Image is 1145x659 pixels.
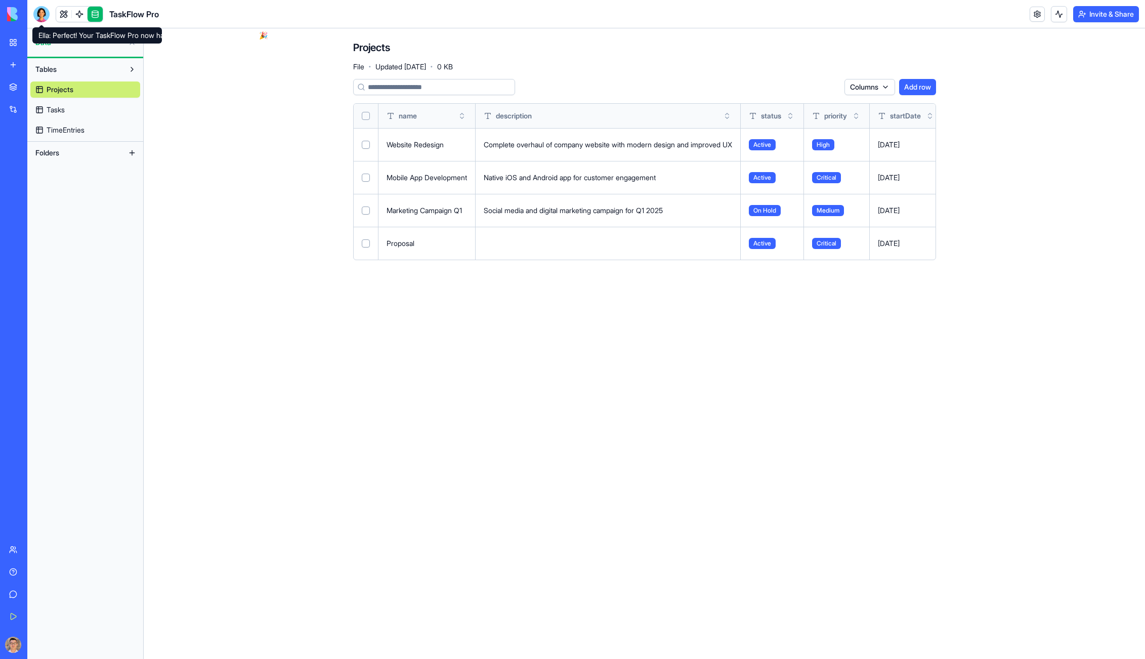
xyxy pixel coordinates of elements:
[7,4,26,23] button: go back
[30,61,124,77] button: Tables
[925,111,935,121] button: Toggle sort
[7,7,70,21] img: logo
[29,6,45,22] img: Profile image for Shelly
[496,111,532,121] span: description
[8,58,166,105] div: Hey [PERSON_NAME] 👋Welcome to Blocks 🙌 I'm here if you have any questions!Shelly • [DATE]
[387,140,467,150] div: Website Redesign
[362,239,370,248] button: Select row
[812,139,834,150] span: High
[375,62,426,72] span: Updated [DATE]
[35,64,57,74] span: Tables
[47,105,65,115] span: Tasks
[47,85,73,95] span: Projects
[749,205,781,216] span: On Hold
[30,122,140,138] a: TimeEntries
[9,310,194,327] textarea: Message…
[362,141,370,149] button: Select row
[178,4,196,22] div: Close
[399,111,417,121] span: name
[5,637,21,653] img: ACg8ocJRfdfVaF-9l65Xesachdj8Tfvr9CAP2QKXkLVMWpExfIDdivw=s96-c
[16,332,24,340] button: Emoji picker
[878,173,935,183] div: [DATE]
[484,173,732,183] div: Native iOS and Android app for customer engagement
[362,112,370,120] button: Select all
[35,148,59,158] span: Folders
[64,332,72,340] button: Start recording
[457,111,467,121] button: Toggle sort
[109,8,159,20] span: TaskFlow Pro
[484,205,732,216] div: Social media and digital marketing campaign for Q1 2025
[8,58,194,128] div: Shelly says…
[387,173,467,183] div: Mobile App Development
[362,207,370,215] button: Select row
[32,332,40,340] button: Gif picker
[878,238,935,249] div: [DATE]
[844,79,895,95] button: Columns
[49,5,73,13] h1: Shelly
[368,59,371,75] span: ·
[851,111,861,121] button: Toggle sort
[812,172,841,183] span: Critical
[16,79,158,99] div: Welcome to Blocks 🙌 I'm here if you have any questions!
[387,238,467,249] div: Proposal
[49,13,98,23] p: Active 10h ago
[484,140,732,150] div: Complete overhaul of company website with modern design and improved UX
[1073,6,1139,22] button: Invite & Share
[387,205,467,216] div: Marketing Campaign Q1
[749,238,776,249] span: Active
[785,111,795,121] button: Toggle sort
[812,205,844,216] span: Medium
[47,125,84,135] span: TimeEntries
[30,102,140,118] a: Tasks
[749,172,776,183] span: Active
[749,139,776,150] span: Active
[899,79,936,95] button: Add row
[30,81,140,98] a: Projects
[430,59,433,75] span: ·
[890,111,921,121] span: startDate
[437,62,453,72] span: 0 KB
[761,111,781,121] span: status
[158,4,178,23] button: Home
[30,145,124,161] button: Folders
[48,332,56,340] button: Upload attachment
[824,111,847,121] span: priority
[16,107,63,113] div: Shelly • [DATE]
[722,111,732,121] button: Toggle sort
[812,238,841,249] span: Critical
[353,40,390,55] h4: Projects
[353,62,364,72] span: File
[878,140,935,150] div: [DATE]
[16,64,158,74] div: Hey [PERSON_NAME] 👋
[174,327,190,344] button: Send a message…
[878,205,935,216] div: [DATE]
[362,174,370,182] button: Select row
